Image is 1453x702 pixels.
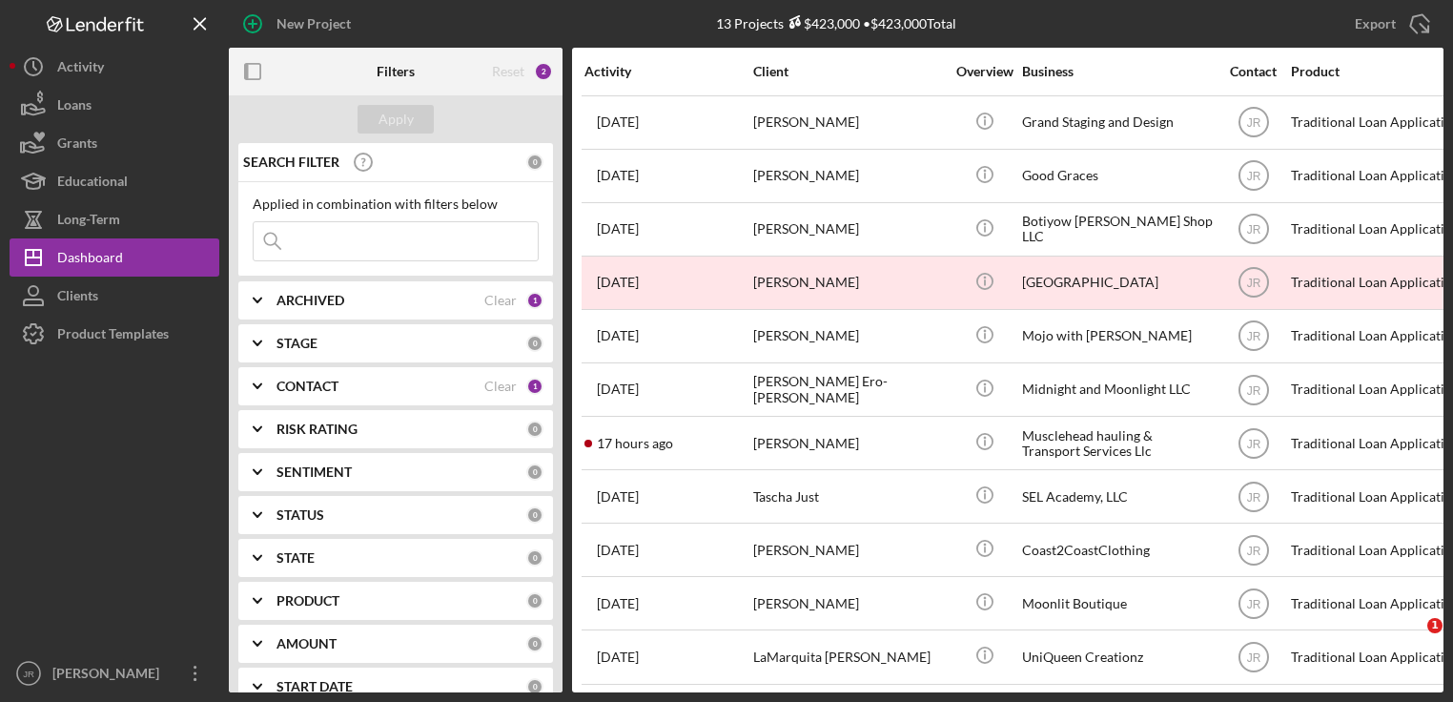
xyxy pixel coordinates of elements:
[1355,5,1396,43] div: Export
[492,64,524,79] div: Reset
[10,315,219,353] button: Product Templates
[379,105,414,134] div: Apply
[10,86,219,124] button: Loans
[276,507,324,523] b: STATUS
[276,336,317,351] b: STAGE
[57,86,92,129] div: Loans
[1022,471,1213,522] div: SEL Academy, LLC
[1022,258,1213,308] div: [GEOGRAPHIC_DATA]
[276,636,337,651] b: AMOUNT
[1246,383,1260,397] text: JR
[276,293,344,308] b: ARCHIVED
[597,168,639,183] time: 2025-04-22 19:13
[526,464,543,481] div: 0
[1022,418,1213,468] div: Musclehead hauling & Transport Services Llc
[484,293,517,308] div: Clear
[753,97,944,148] div: [PERSON_NAME]
[10,238,219,277] button: Dashboard
[276,379,338,394] b: CONTACT
[243,155,339,170] b: SEARCH FILTER
[753,64,944,79] div: Client
[276,5,351,43] div: New Project
[1388,618,1434,664] iframe: Intercom live chat
[597,543,639,558] time: 2025-07-31 15:01
[276,465,352,480] b: SENTIMENT
[526,378,543,395] div: 1
[526,506,543,524] div: 0
[597,275,639,290] time: 2025-04-07 01:53
[597,328,639,343] time: 2025-05-15 16:46
[1336,5,1443,43] button: Export
[784,15,860,31] div: $423,000
[276,422,358,437] b: RISK RATING
[10,200,219,238] a: Long-Term
[10,124,219,162] button: Grants
[716,15,956,31] div: 13 Projects • $423,000 Total
[1022,364,1213,415] div: Midnight and Moonlight LLC
[57,277,98,320] div: Clients
[584,64,751,79] div: Activity
[597,221,639,237] time: 2025-02-22 21:38
[526,154,543,171] div: 0
[1246,277,1260,290] text: JR
[57,124,97,167] div: Grants
[10,162,219,200] button: Educational
[1022,97,1213,148] div: Grand Staging and Design
[1218,64,1289,79] div: Contact
[1246,544,1260,557] text: JR
[57,238,123,281] div: Dashboard
[57,162,128,205] div: Educational
[753,471,944,522] div: Tascha Just
[597,650,639,665] time: 2025-08-12 21:00
[57,48,104,91] div: Activity
[48,654,172,697] div: [PERSON_NAME]
[526,592,543,609] div: 0
[526,292,543,309] div: 1
[753,525,944,575] div: [PERSON_NAME]
[229,5,370,43] button: New Project
[1246,330,1260,343] text: JR
[1246,116,1260,130] text: JR
[23,669,34,679] text: JR
[753,204,944,255] div: [PERSON_NAME]
[1022,631,1213,682] div: UniQueen Creationz
[526,335,543,352] div: 0
[753,418,944,468] div: [PERSON_NAME]
[253,196,539,212] div: Applied in combination with filters below
[597,382,639,397] time: 2025-04-29 03:12
[484,379,517,394] div: Clear
[57,200,120,243] div: Long-Term
[526,421,543,438] div: 0
[1022,64,1213,79] div: Business
[753,258,944,308] div: [PERSON_NAME]
[57,315,169,358] div: Product Templates
[526,678,543,695] div: 0
[597,596,639,611] time: 2025-08-04 21:04
[1246,597,1260,610] text: JR
[10,48,219,86] button: Activity
[753,364,944,415] div: [PERSON_NAME] Ero-[PERSON_NAME]
[597,436,673,451] time: 2025-09-08 21:34
[753,311,944,361] div: [PERSON_NAME]
[1246,437,1260,450] text: JR
[10,277,219,315] button: Clients
[526,635,543,652] div: 0
[753,151,944,201] div: [PERSON_NAME]
[949,64,1020,79] div: Overview
[276,593,339,609] b: PRODUCT
[1246,223,1260,237] text: JR
[358,105,434,134] button: Apply
[1246,651,1260,665] text: JR
[526,549,543,567] div: 0
[1427,618,1443,633] span: 1
[1022,578,1213,629] div: Moonlit Boutique
[597,114,639,130] time: 2025-02-12 19:32
[1022,525,1213,575] div: Coast2CoastClothing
